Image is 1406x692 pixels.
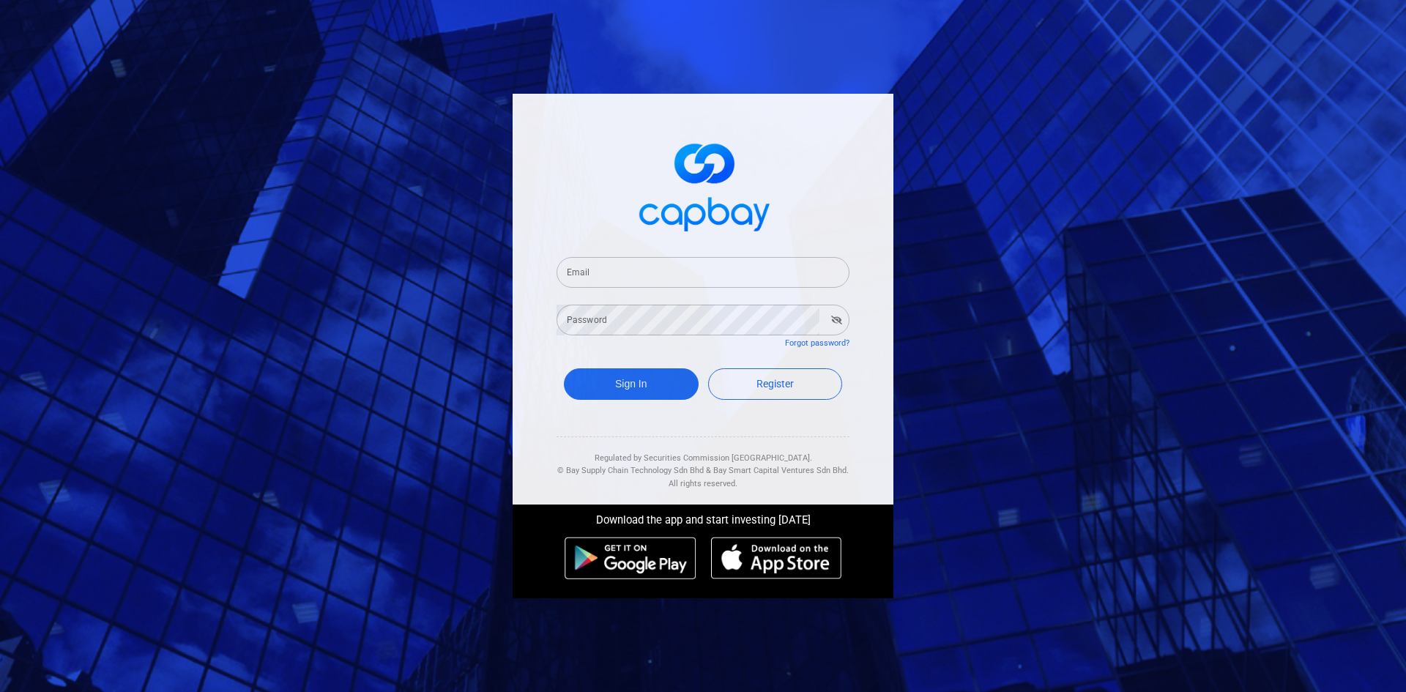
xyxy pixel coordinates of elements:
img: ios [711,537,841,579]
img: logo [630,130,776,239]
a: Register [708,368,843,400]
img: android [565,537,696,579]
button: Sign In [564,368,699,400]
div: Download the app and start investing [DATE] [502,505,904,529]
div: Regulated by Securities Commission [GEOGRAPHIC_DATA]. & All rights reserved. [557,437,849,491]
span: Register [756,378,794,390]
a: Forgot password? [785,338,849,348]
span: Bay Smart Capital Ventures Sdn Bhd. [713,466,849,475]
span: © Bay Supply Chain Technology Sdn Bhd [557,466,704,475]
